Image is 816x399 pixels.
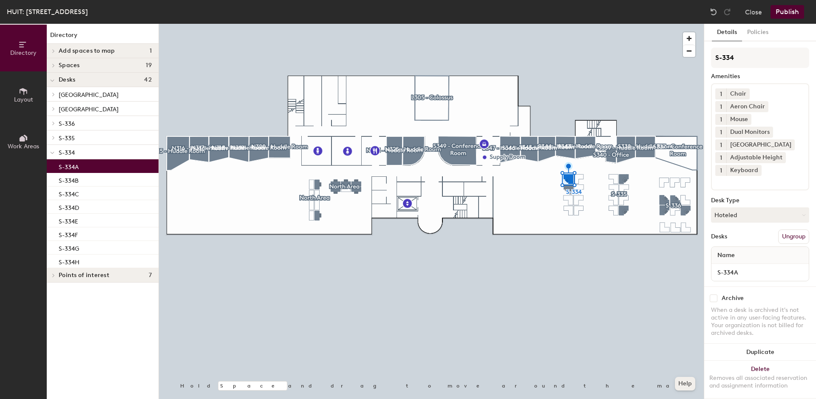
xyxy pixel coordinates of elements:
span: S-336 [59,120,75,127]
p: S-334B [59,175,79,184]
button: DeleteRemoves all associated reservation and assignment information [704,361,816,398]
span: Layout [14,96,33,103]
div: Dual Monitors [726,127,773,138]
p: S-334H [59,256,79,266]
img: Undo [709,8,718,16]
button: 1 [715,127,726,138]
span: Work Areas [8,143,39,150]
span: Name [713,248,739,263]
button: 1 [715,139,726,150]
button: Publish [771,5,804,19]
span: 1 [720,102,722,111]
span: 42 [144,76,152,83]
span: 1 [720,141,722,150]
div: Chair [726,88,750,99]
button: 1 [715,114,726,125]
span: [GEOGRAPHIC_DATA] [59,106,119,113]
div: [GEOGRAPHIC_DATA] [726,139,795,150]
div: Aeron Chair [726,101,768,112]
span: Spaces [59,62,80,69]
div: Desks [711,233,727,240]
button: 1 [715,101,726,112]
span: 1 [720,90,722,99]
p: S-334D [59,202,79,212]
span: Desks [59,76,75,83]
span: 1 [720,128,722,137]
div: Mouse [726,114,751,125]
div: Removes all associated reservation and assignment information [709,374,811,390]
p: S-334A [59,161,79,171]
span: Points of interest [59,272,109,279]
h1: Directory [47,31,159,44]
button: Ungroup [778,229,809,244]
div: Adjustable Height [726,152,786,163]
button: Details [712,24,742,41]
button: Policies [742,24,773,41]
span: 19 [146,62,152,69]
span: S-334 [59,149,75,156]
p: S-334E [59,215,78,225]
p: S-334C [59,188,79,198]
button: Close [745,5,762,19]
span: 1 [720,153,722,162]
button: 1 [715,165,726,176]
button: Hoteled [711,207,809,223]
button: 1 [715,152,726,163]
span: S-335 [59,135,75,142]
div: Amenities [711,73,809,80]
input: Unnamed desk [713,266,807,278]
div: HUIT: [STREET_ADDRESS] [7,6,88,17]
button: 1 [715,88,726,99]
button: Help [675,377,695,391]
span: 1 [720,166,722,175]
p: S-334G [59,243,79,252]
span: Directory [10,49,37,57]
span: 7 [149,272,152,279]
span: Add spaces to map [59,48,115,54]
span: 1 [720,115,722,124]
div: Keyboard [726,165,762,176]
div: Archive [722,295,744,302]
div: Desk Type [711,197,809,204]
button: Duplicate [704,344,816,361]
p: S-334F [59,229,78,239]
span: [GEOGRAPHIC_DATA] [59,91,119,99]
img: Redo [723,8,731,16]
div: When a desk is archived it's not active in any user-facing features. Your organization is not bil... [711,306,809,337]
span: 1 [150,48,152,54]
